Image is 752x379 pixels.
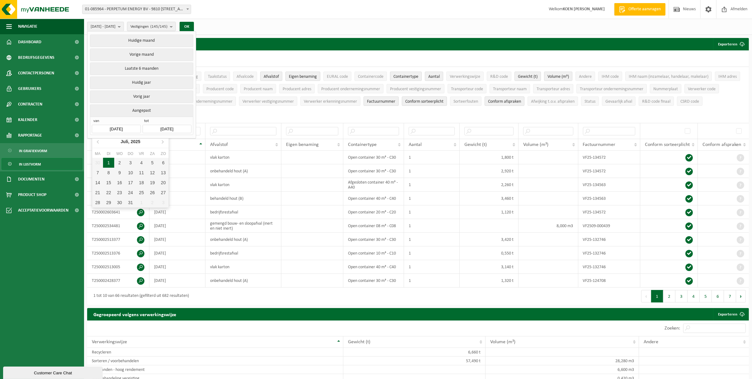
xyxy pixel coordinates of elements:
[651,290,663,302] button: 1
[87,151,149,164] td: T250002655028
[684,84,719,93] button: Verwerker codeVerwerker code: Activate to sort
[358,74,383,79] span: Containercode
[343,192,404,205] td: Open container 40 m³ - C40
[114,178,125,188] div: 16
[460,178,519,192] td: 2,260 t
[318,84,383,93] button: Producent ondernemingsnummerProducent ondernemingsnummer: Activate to sort
[18,96,42,112] span: Contracten
[18,187,46,203] span: Product Shop
[114,168,125,178] div: 9
[149,178,205,192] td: [DATE]
[578,233,640,246] td: VF25-132746
[404,246,460,260] td: 1
[2,158,82,170] a: In lijstvorm
[103,168,114,178] div: 8
[700,290,712,302] button: 5
[147,178,158,188] div: 19
[158,151,169,157] div: zo
[18,203,68,218] span: Acceptatievoorwaarden
[239,96,297,106] button: Verwerker vestigingsnummerVerwerker vestigingsnummer: Activate to sort
[131,139,140,144] i: 2025
[404,164,460,178] td: 1
[446,72,484,81] button: VerwerkingswijzeVerwerkingswijze: Activate to sort
[208,74,227,79] span: Taakstatus
[650,84,681,93] button: NummerplaatNummerplaat: Activate to sort
[92,158,103,168] div: 30
[544,72,572,81] button: Volume (m³)Volume (m³): Activate to sort
[460,192,519,205] td: 3,460 t
[118,137,143,147] div: Juli,
[2,145,82,157] a: In grafiekvorm
[149,233,205,246] td: [DATE]
[149,246,205,260] td: [DATE]
[87,22,124,31] button: [DATE] - [DATE]
[343,151,404,164] td: Open container 30 m³ - C30
[404,274,460,288] td: 1
[233,72,257,81] button: AfvalcodeAfvalcode: Activate to sort
[114,158,125,168] div: 2
[523,142,548,147] span: Volume (m³)
[87,192,149,205] td: T250002611597
[404,233,460,246] td: 1
[348,339,370,344] span: Gewicht (t)
[490,74,508,79] span: R&D code
[136,168,147,178] div: 11
[343,219,404,233] td: Open container 08 m³ - C08
[92,198,103,208] div: 28
[130,22,167,31] span: Vestigingen
[404,205,460,219] td: 1
[675,290,688,302] button: 3
[578,178,640,192] td: VF25-134563
[579,74,592,79] span: Andere
[460,205,519,219] td: 1,120 t
[404,192,460,205] td: 1
[87,178,149,192] td: T250002611598
[563,7,605,12] strong: KOEN [PERSON_NAME]
[460,164,519,178] td: 2,920 t
[103,188,114,198] div: 22
[125,198,136,208] div: 31
[150,25,167,29] count: (145/145)
[464,142,487,147] span: Gewicht (t)
[92,339,127,344] span: Verwerkingswijze
[173,99,233,104] span: Verwerker ondernemingsnummer
[367,99,395,104] span: Factuurnummer
[125,178,136,188] div: 17
[237,74,254,79] span: Afvalcode
[404,178,460,192] td: 1
[147,151,158,157] div: za
[736,290,746,302] button: Next
[576,84,647,93] button: Transporteur ondernemingsnummerTransporteur ondernemingsnummer : Activate to sort
[206,87,234,91] span: Producent code
[343,233,404,246] td: Open container 30 m³ - C30
[18,19,37,34] span: Navigatie
[343,274,404,288] td: Open container 30 m³ - C30
[90,105,193,117] button: Aangepast
[158,178,169,188] div: 20
[143,119,191,125] span: tot
[364,96,399,106] button: FactuurnummerFactuurnummer: Activate to sort
[718,74,737,79] span: IHM adres
[712,290,724,302] button: 6
[149,260,205,274] td: [DATE]
[147,188,158,198] div: 26
[580,87,643,91] span: Transporteur ondernemingsnummer
[641,290,651,302] button: Previous
[90,77,193,89] button: Huidig jaar
[460,274,519,288] td: 1,320 t
[486,357,639,365] td: 28,280 m3
[393,74,418,79] span: Containertype
[92,168,103,178] div: 7
[90,63,193,75] button: Laatste 6 maanden
[460,233,519,246] td: 3,420 t
[343,164,404,178] td: Open container 30 m³ - C30
[149,192,205,205] td: [DATE]
[578,274,640,288] td: VF25-124708
[90,91,193,103] button: Vorig jaar
[260,72,282,81] button: AfvalstofAfvalstof: Activate to sort
[125,158,136,168] div: 3
[286,142,319,147] span: Eigen benaming
[713,308,748,321] a: Exporteren
[90,291,189,302] div: 1 tot 10 van 66 resultaten (gefilterd uit 682 resultaten)
[578,260,640,274] td: VF25-132746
